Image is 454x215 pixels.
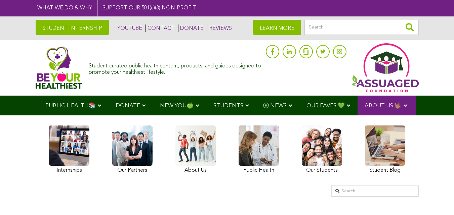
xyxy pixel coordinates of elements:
[146,24,175,32] a: CONTACT
[263,103,287,109] span: Ⓥ NEWS
[420,183,454,215] iframe: Chat Widget
[160,103,194,109] span: NEW YOU🍏
[89,60,262,76] div: Student-curated public health content, products, and guides designed to promote your healthiest l...
[213,103,243,109] span: STUDENTS
[116,103,140,109] span: DONATE
[365,103,402,109] span: ABOUT US 🤟🏽
[304,20,419,35] input: Search
[178,24,204,32] a: DONATE
[303,48,308,55] img: glassdoor
[36,20,109,35] a: STUDENT INTERNSHIP
[36,46,82,89] img: Assuaged
[45,103,96,109] span: PUBLIC HEALTH📚
[352,43,419,92] img: Assuaged App
[253,20,301,35] a: LEARN MORE
[306,103,345,109] span: OUR FAVES 💚
[116,24,142,32] a: YOUTUBE
[207,24,232,32] a: REVIEWS
[331,185,419,197] input: Search
[36,96,419,115] div: Navigation Menu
